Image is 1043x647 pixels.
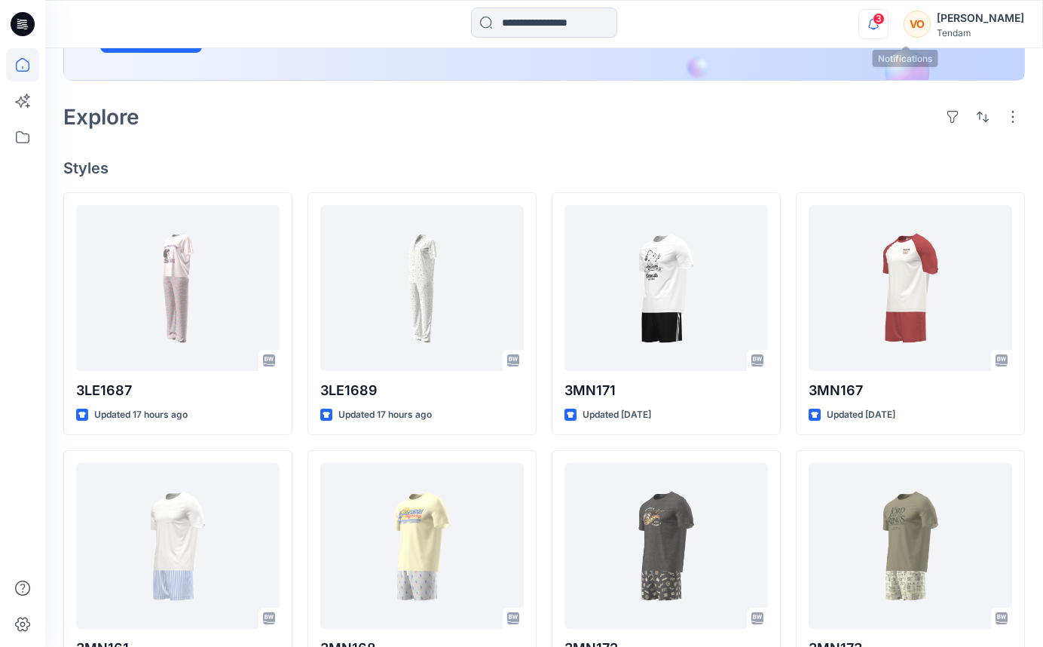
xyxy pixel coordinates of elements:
[63,159,1025,177] h4: Styles
[320,463,524,629] a: 3MN168
[564,380,768,401] p: 3MN171
[827,407,895,423] p: Updated [DATE]
[937,9,1024,27] div: [PERSON_NAME]
[564,205,768,371] a: 3MN171
[904,11,931,38] div: VO
[338,407,432,423] p: Updated 17 hours ago
[873,13,885,25] span: 3
[937,27,1024,38] div: Tendam
[76,380,280,401] p: 3LE1687
[564,463,768,629] a: 3MN172
[583,407,651,423] p: Updated [DATE]
[809,205,1012,371] a: 3MN167
[94,407,188,423] p: Updated 17 hours ago
[320,205,524,371] a: 3LE1689
[320,380,524,401] p: 3LE1689
[76,463,280,629] a: 3MN161
[63,105,139,129] h2: Explore
[76,205,280,371] a: 3LE1687
[809,463,1012,629] a: 3MN173
[809,380,1012,401] p: 3MN167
